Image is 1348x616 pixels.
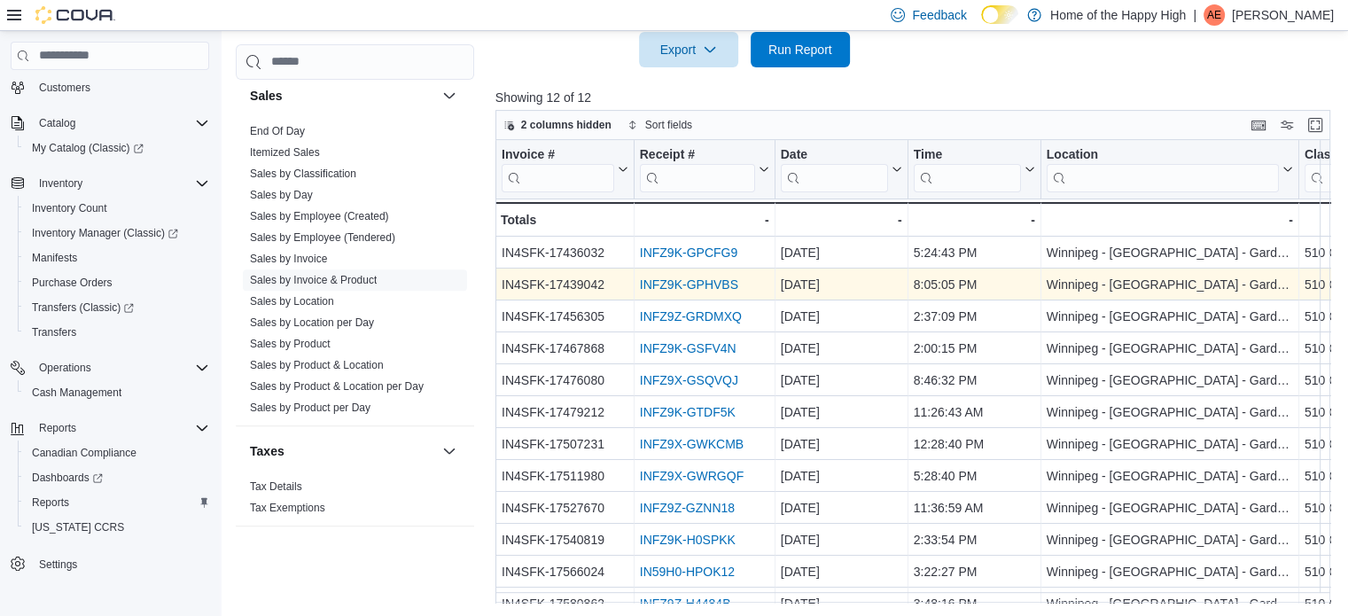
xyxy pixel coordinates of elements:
div: Winnipeg - [GEOGRAPHIC_DATA] - Garden Variety [1047,274,1293,295]
a: INFZ9X-GWRGQF [640,469,744,483]
span: Sales by Product & Location per Day [250,379,424,394]
button: Location [1047,146,1293,191]
a: Sales by Product & Location [250,359,384,371]
a: Sales by Product [250,338,331,350]
a: INFZ9Z-GZNN18 [640,501,735,515]
div: Winnipeg - [GEOGRAPHIC_DATA] - Garden Variety [1047,370,1293,391]
a: Tax Details [250,480,302,493]
div: [DATE] [781,242,902,263]
div: IN4SFK-17507231 [502,433,628,455]
button: Sort fields [620,114,699,136]
button: Settings [4,550,216,576]
span: Sort fields [645,118,692,132]
div: Winnipeg - [GEOGRAPHIC_DATA] - Garden Variety [1047,497,1293,519]
span: Catalog [32,113,209,134]
span: Reports [32,495,69,510]
div: Sales [236,121,474,425]
a: Inventory Manager (Classic) [18,221,216,246]
div: Receipt # [640,146,755,163]
div: [DATE] [781,529,902,550]
a: Sales by Product per Day [250,402,370,414]
div: Location [1047,146,1279,191]
div: IN4SFK-17456305 [502,306,628,327]
div: 8:05:05 PM [914,274,1035,295]
div: 2:00:15 PM [914,338,1035,359]
a: Sales by Invoice [250,253,327,265]
a: Settings [32,554,84,575]
a: Sales by Product & Location per Day [250,380,424,393]
button: Operations [4,355,216,380]
button: Purchase Orders [18,270,216,295]
button: Inventory [4,171,216,196]
div: [DATE] [781,274,902,295]
span: Dark Mode [981,24,982,25]
div: Winnipeg - [GEOGRAPHIC_DATA] - Garden Variety [1047,593,1293,614]
span: My Catalog (Classic) [32,141,144,155]
a: Sales by Location [250,295,334,308]
div: 2:33:54 PM [914,529,1035,550]
div: Winnipeg - [GEOGRAPHIC_DATA] - Garden Variety [1047,433,1293,455]
h3: Taxes [250,442,284,460]
div: 3:48:16 PM [914,593,1035,614]
span: Sales by Invoice & Product [250,273,377,287]
a: Transfers (Classic) [25,297,141,318]
a: [US_STATE] CCRS [25,517,131,538]
a: End Of Day [250,125,305,137]
span: Sales by Location [250,294,334,308]
span: My Catalog (Classic) [25,137,209,159]
button: Receipt # [640,146,769,191]
button: Catalog [32,113,82,134]
button: Taxes [250,442,435,460]
span: AE [1207,4,1221,26]
span: Sales by Day [250,188,313,202]
a: INFZ9X-GWKCMB [640,437,744,451]
span: Inventory [39,176,82,191]
div: Winnipeg - [GEOGRAPHIC_DATA] - Garden Variety [1047,306,1293,327]
a: Cash Management [25,382,129,403]
a: INFZ9K-GTDF5K [640,405,736,419]
div: Totals [501,209,628,230]
span: Tax Exemptions [250,501,325,515]
div: Invoice # [502,146,614,163]
a: Sales by Day [250,189,313,201]
a: Sales by Invoice & Product [250,274,377,286]
span: Run Report [768,41,832,58]
a: Dashboards [25,467,110,488]
div: - [914,209,1035,230]
div: Winnipeg - [GEOGRAPHIC_DATA] - Garden Variety [1047,465,1293,487]
span: Inventory Manager (Classic) [32,226,178,240]
span: Catalog [39,116,75,130]
span: Settings [39,558,77,572]
span: Sales by Classification [250,167,356,181]
button: Inventory Count [18,196,216,221]
button: 2 columns hidden [496,114,619,136]
button: Inventory [32,173,90,194]
span: Purchase Orders [25,272,209,293]
div: IN4SFK-17479212 [502,402,628,423]
div: [DATE] [781,593,902,614]
span: Customers [32,76,209,98]
button: Keyboard shortcuts [1248,114,1269,136]
div: Date [781,146,888,163]
button: Manifests [18,246,216,270]
input: Dark Mode [981,5,1018,24]
button: Export [639,32,738,67]
button: Reports [4,416,216,441]
span: Inventory Count [25,198,209,219]
span: End Of Day [250,124,305,138]
span: Settings [32,552,209,574]
div: [DATE] [781,402,902,423]
div: - [1047,209,1293,230]
p: Home of the Happy High [1050,4,1186,26]
a: Transfers (Classic) [18,295,216,320]
a: Customers [32,77,97,98]
div: IN4SFK-17511980 [502,465,628,487]
button: Canadian Compliance [18,441,216,465]
div: [DATE] [781,370,902,391]
span: Operations [39,361,91,375]
span: Transfers (Classic) [32,300,134,315]
span: Reports [32,417,209,439]
div: 11:26:43 AM [914,402,1035,423]
div: Invoice # [502,146,614,191]
a: Inventory Count [25,198,114,219]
